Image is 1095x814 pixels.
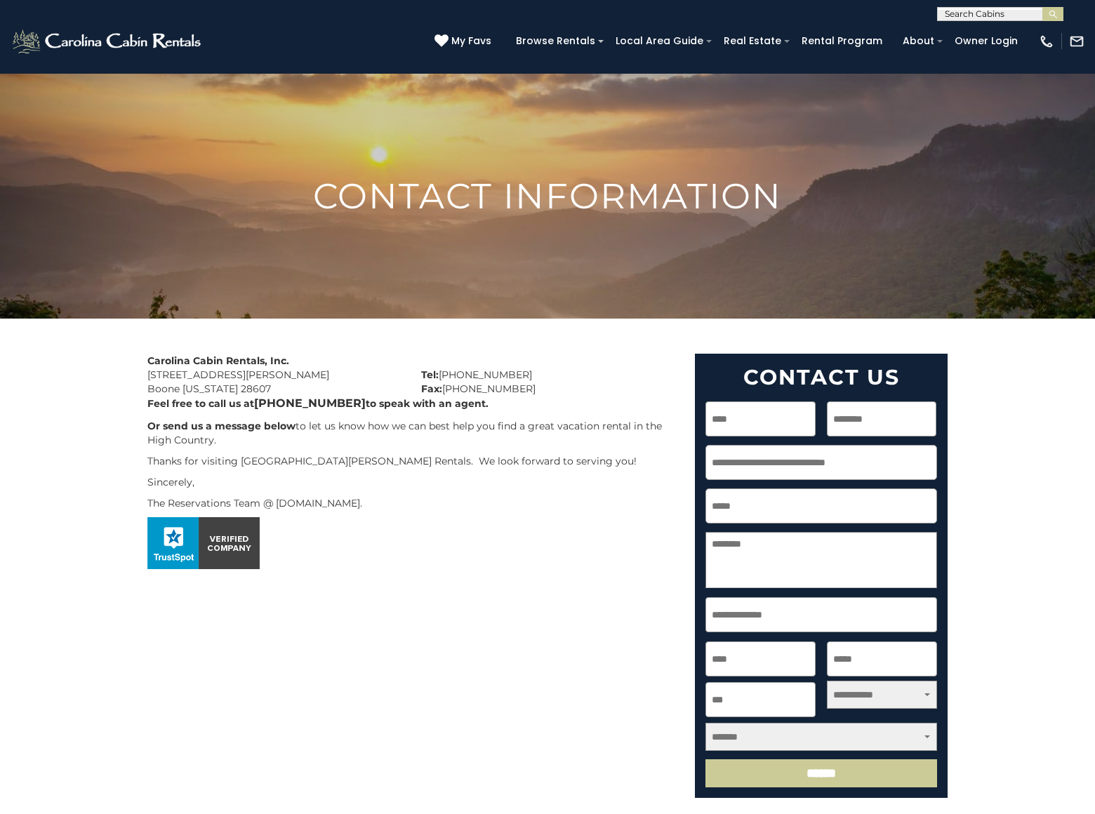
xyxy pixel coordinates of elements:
a: Real Estate [717,30,788,52]
div: [STREET_ADDRESS][PERSON_NAME] Boone [US_STATE] 28607 [137,354,411,396]
b: Feel free to call us at [147,397,254,410]
a: Rental Program [795,30,889,52]
strong: Fax: [421,382,442,395]
a: My Favs [434,34,495,49]
img: mail-regular-white.png [1069,34,1084,49]
a: Owner Login [948,30,1025,52]
img: phone-regular-white.png [1039,34,1054,49]
p: to let us know how we can best help you find a great vacation rental in the High Country. [147,419,674,447]
b: Or send us a message below [147,420,296,432]
a: Browse Rentals [509,30,602,52]
b: to speak with an agent. [366,397,489,410]
a: About [896,30,941,52]
p: Thanks for visiting [GEOGRAPHIC_DATA][PERSON_NAME] Rentals. We look forward to serving you! [147,454,674,468]
strong: Tel: [421,368,439,381]
span: My Favs [451,34,491,48]
a: Local Area Guide [609,30,710,52]
h2: Contact Us [705,364,937,390]
img: seal_horizontal.png [147,517,260,569]
p: The Reservations Team @ [DOMAIN_NAME]. [147,496,674,510]
div: [PHONE_NUMBER] [PHONE_NUMBER] [411,354,684,396]
strong: Carolina Cabin Rentals, Inc. [147,354,289,367]
p: Sincerely, [147,475,674,489]
img: White-1-2.png [11,27,205,55]
b: [PHONE_NUMBER] [254,396,366,410]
